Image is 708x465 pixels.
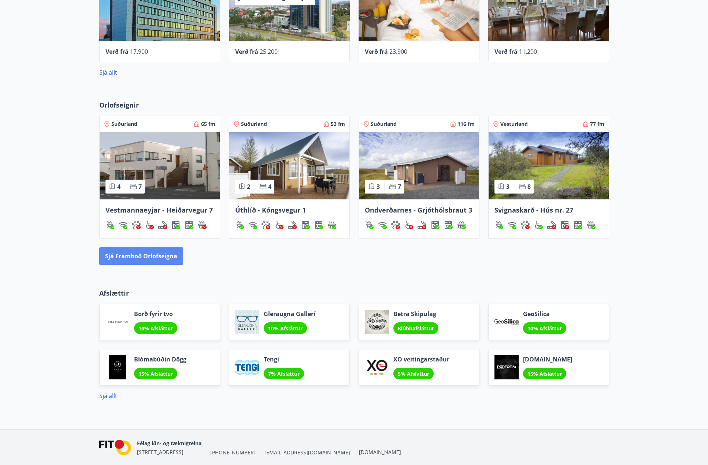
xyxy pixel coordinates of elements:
[268,370,300,377] span: 7% Afsláttur
[247,183,250,191] span: 2
[301,221,310,229] div: Þvottavél
[393,355,449,363] span: XO veitingarstaður
[521,221,530,229] div: Gæludýr
[288,221,297,229] div: Reykingar / Vape
[574,221,582,229] div: Uppþvottavél
[198,221,207,229] img: h89QDIuHlAdpqTriuIvuEWkTH976fOgBEOOeu1mi.svg
[365,221,374,229] img: ZXjrS3QKesehq6nQAPjaRuRTI364z8ohTALB4wBr.svg
[99,68,117,76] a: Sjá allt
[398,325,434,332] span: Klúbbafsláttur
[418,221,426,229] img: QNIUl6Cv9L9rHgMXwuzGLuiJOj7RKqxk9mBFPqjq.svg
[99,247,183,265] button: Sjá framboð orlofseigna
[210,449,256,456] span: [PHONE_NUMBER]
[229,132,349,199] img: Paella dish
[137,449,184,455] span: [STREET_ADDRESS]
[314,221,323,229] img: 7hj2GulIrg6h11dFIpsIzg8Ak2vZaScVwTihwv8g.svg
[119,221,127,229] div: Þráðlaust net
[134,355,186,363] span: Blómabúðin Dögg
[275,221,283,229] img: 8IYIKVZQyRlUC6HQIIUSdjpPGRncJsz2RzLgWvp4.svg
[523,310,566,318] span: GeoSilica
[241,120,267,128] span: Suðurland
[404,221,413,229] img: 8IYIKVZQyRlUC6HQIIUSdjpPGRncJsz2RzLgWvp4.svg
[378,221,387,229] img: HJRyFFsYp6qjeUYhR4dAD8CaCEsnIFYZ05miwXoh.svg
[235,221,244,229] img: ZXjrS3QKesehq6nQAPjaRuRTI364z8ohTALB4wBr.svg
[444,221,453,229] img: 7hj2GulIrg6h11dFIpsIzg8Ak2vZaScVwTihwv8g.svg
[138,370,173,377] span: 15% Afsláttur
[264,449,350,456] span: [EMAIL_ADDRESS][DOMAIN_NAME]
[262,221,270,229] img: pxcaIm5dSOV3FS4whs1soiYWTwFQvksT25a9J10C.svg
[494,48,518,56] span: Verð frá
[508,221,516,229] div: Þráðlaust net
[130,48,148,56] span: 17.900
[494,221,503,229] div: Gasgrill
[105,48,129,56] span: Verð frá
[132,221,141,229] img: pxcaIm5dSOV3FS4whs1soiYWTwFQvksT25a9J10C.svg
[288,221,297,229] img: QNIUl6Cv9L9rHgMXwuzGLuiJOj7RKqxk9mBFPqjq.svg
[145,221,154,229] img: 8IYIKVZQyRlUC6HQIIUSdjpPGRncJsz2RzLgWvp4.svg
[393,310,438,318] span: Betra Skipulag
[235,48,258,56] span: Verð frá
[534,221,543,229] div: Aðgengi fyrir hjólastól
[105,221,114,229] div: Gasgrill
[527,370,562,377] span: 15% Afsláttur
[587,221,596,229] img: h89QDIuHlAdpqTriuIvuEWkTH976fOgBEOOeu1mi.svg
[590,120,604,128] span: 77 fm
[134,310,177,318] span: Borð fyrir tvo
[418,221,426,229] div: Reykingar / Vape
[389,48,407,56] span: 23.900
[534,221,543,229] img: 8IYIKVZQyRlUC6HQIIUSdjpPGRncJsz2RzLgWvp4.svg
[185,221,193,229] div: Uppþvottavél
[138,183,142,191] span: 7
[117,183,121,191] span: 4
[99,392,117,400] a: Sjá allt
[132,221,141,229] div: Gæludýr
[99,440,131,455] img: FPQVkF9lTnNbbaRSFyT17YYeljoOGk5m51IhT0bO.png
[185,221,193,229] img: 7hj2GulIrg6h11dFIpsIzg8Ak2vZaScVwTihwv8g.svg
[359,449,401,455] a: [DOMAIN_NAME]
[235,221,244,229] div: Gasgrill
[264,355,304,363] span: Tengi
[262,221,270,229] div: Gæludýr
[301,221,310,229] img: Dl16BY4EX9PAW649lg1C3oBuIaAsR6QVDQBO2cTm.svg
[264,310,315,318] span: Gleraugna Gallerí
[377,183,380,191] span: 3
[365,206,472,214] span: Öndverðarnes - Grjóthólsbraut 3
[268,183,271,191] span: 4
[378,221,387,229] div: Þráðlaust net
[158,221,167,229] div: Reykingar / Vape
[99,100,139,110] span: Orlofseignir
[327,221,336,229] div: Heitur pottur
[431,221,440,229] img: Dl16BY4EX9PAW649lg1C3oBuIaAsR6QVDQBO2cTm.svg
[371,120,397,128] span: Suðurland
[314,221,323,229] div: Uppþvottavél
[137,440,201,447] span: Félag iðn- og tæknigreina
[248,221,257,229] img: HJRyFFsYp6qjeUYhR4dAD8CaCEsnIFYZ05miwXoh.svg
[145,221,154,229] div: Aðgengi fyrir hjólastól
[275,221,283,229] div: Aðgengi fyrir hjólastól
[171,221,180,229] div: Þvottavél
[105,206,213,214] span: Vestmannaeyjar - Heiðarvegur 7
[457,221,466,229] div: Heitur pottur
[248,221,257,229] div: Þráðlaust net
[560,221,569,229] img: Dl16BY4EX9PAW649lg1C3oBuIaAsR6QVDQBO2cTm.svg
[100,132,220,199] img: Paella dish
[105,221,114,229] img: ZXjrS3QKesehq6nQAPjaRuRTI364z8ohTALB4wBr.svg
[198,221,207,229] div: Heitur pottur
[398,370,429,377] span: 5% Afsláttur
[457,221,466,229] img: h89QDIuHlAdpqTriuIvuEWkTH976fOgBEOOeu1mi.svg
[171,221,180,229] img: Dl16BY4EX9PAW649lg1C3oBuIaAsR6QVDQBO2cTm.svg
[391,221,400,229] div: Gæludýr
[119,221,127,229] img: HJRyFFsYp6qjeUYhR4dAD8CaCEsnIFYZ05miwXoh.svg
[99,288,609,298] p: Afslættir
[457,120,475,128] span: 116 fm
[560,221,569,229] div: Þvottavél
[547,221,556,229] div: Reykingar / Vape
[431,221,440,229] div: Þvottavél
[404,221,413,229] div: Aðgengi fyrir hjólastól
[494,221,503,229] img: ZXjrS3QKesehq6nQAPjaRuRTI364z8ohTALB4wBr.svg
[268,325,303,332] span: 10% Afsláttur
[444,221,453,229] div: Uppþvottavél
[398,183,401,191] span: 7
[500,120,528,128] span: Vesturland
[158,221,167,229] img: QNIUl6Cv9L9rHgMXwuzGLuiJOj7RKqxk9mBFPqjq.svg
